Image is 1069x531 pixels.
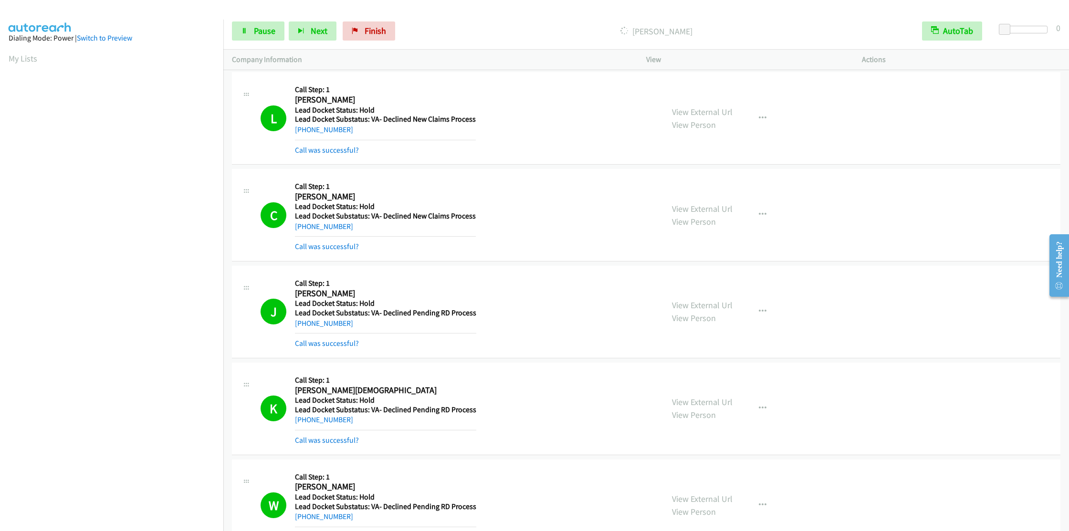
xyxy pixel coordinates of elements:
a: View Person [672,216,716,227]
span: Pause [254,25,275,36]
iframe: Resource Center [1041,228,1069,303]
a: View Person [672,119,716,130]
h1: C [261,202,286,228]
h5: Lead Docket Status: Hold [295,202,476,211]
a: My Lists [9,53,37,64]
h5: Lead Docket Status: Hold [295,299,476,308]
h2: [PERSON_NAME][DEMOGRAPHIC_DATA] [295,385,472,396]
a: Call was successful? [295,339,359,348]
h1: L [261,105,286,131]
a: Pause [232,21,284,41]
a: View Person [672,506,716,517]
h5: Lead Docket Status: Hold [295,396,476,405]
h5: Lead Docket Substatus: VA- Declined Pending RD Process [295,405,476,415]
p: View [646,54,845,65]
h1: J [261,299,286,324]
p: Company Information [232,54,629,65]
a: Call was successful? [295,242,359,251]
span: Finish [365,25,386,36]
div: 0 [1056,21,1060,34]
p: [PERSON_NAME] [408,25,905,38]
h2: [PERSON_NAME] [295,191,472,202]
a: [PHONE_NUMBER] [295,512,353,521]
h5: Call Step: 1 [295,375,476,385]
h1: W [261,492,286,518]
div: Delay between calls (in seconds) [1004,26,1048,33]
a: View External Url [672,493,733,504]
div: Dialing Mode: Power | [9,32,215,44]
a: [PHONE_NUMBER] [295,415,353,424]
h5: Lead Docket Substatus: VA- Declined New Claims Process [295,115,476,124]
h5: Call Step: 1 [295,85,476,94]
span: Next [311,25,327,36]
a: [PHONE_NUMBER] [295,222,353,231]
a: Call was successful? [295,436,359,445]
a: Finish [343,21,395,41]
h5: Call Step: 1 [295,182,476,191]
h5: Lead Docket Substatus: VA- Declined New Claims Process [295,211,476,221]
a: View External Url [672,106,733,117]
a: View External Url [672,203,733,214]
h2: [PERSON_NAME] [295,94,472,105]
a: [PHONE_NUMBER] [295,319,353,328]
a: Call was successful? [295,146,359,155]
h2: [PERSON_NAME] [295,481,472,492]
a: View Person [672,312,716,323]
h5: Lead Docket Status: Hold [295,105,476,115]
a: Switch to Preview [77,33,132,42]
h5: Call Step: 1 [295,279,476,288]
h1: K [261,396,286,421]
h5: Call Step: 1 [295,472,476,482]
button: AutoTab [922,21,982,41]
h2: [PERSON_NAME] [295,288,472,299]
h5: Lead Docket Status: Hold [295,492,476,502]
p: Actions [862,54,1060,65]
h5: Lead Docket Substatus: VA- Declined Pending RD Process [295,308,476,318]
h5: Lead Docket Substatus: VA- Declined Pending RD Process [295,502,476,511]
a: View External Url [672,300,733,311]
iframe: Dialpad [9,73,223,527]
a: [PHONE_NUMBER] [295,125,353,134]
button: Next [289,21,336,41]
a: View External Url [672,396,733,407]
a: View Person [672,409,716,420]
